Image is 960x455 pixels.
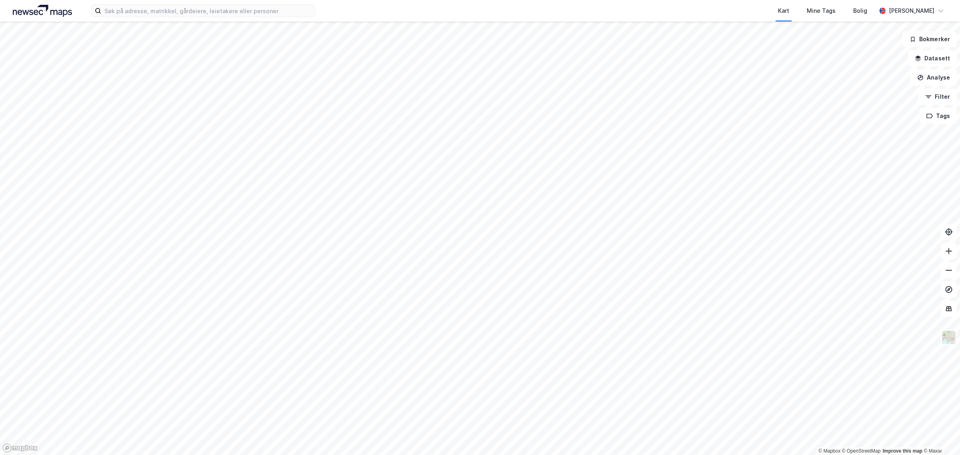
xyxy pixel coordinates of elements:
[920,417,960,455] div: Kontrollprogram for chat
[889,6,934,16] div: [PERSON_NAME]
[908,50,957,66] button: Datasett
[920,417,960,455] iframe: Chat Widget
[818,448,840,454] a: Mapbox
[101,5,315,17] input: Søk på adresse, matrikkel, gårdeiere, leietakere eller personer
[13,5,72,17] img: logo.a4113a55bc3d86da70a041830d287a7e.svg
[853,6,867,16] div: Bolig
[883,448,922,454] a: Improve this map
[842,448,881,454] a: OpenStreetMap
[910,70,957,86] button: Analyse
[2,443,38,453] a: Mapbox homepage
[920,108,957,124] button: Tags
[918,89,957,105] button: Filter
[903,31,957,47] button: Bokmerker
[941,330,956,345] img: Z
[807,6,836,16] div: Mine Tags
[778,6,789,16] div: Kart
